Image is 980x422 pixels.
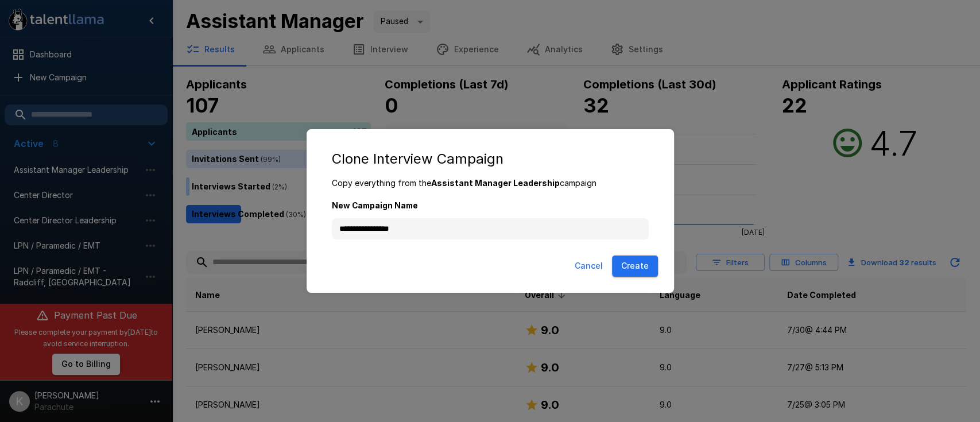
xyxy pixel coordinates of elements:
label: New Campaign Name [332,200,649,212]
button: Create [612,255,658,277]
b: Assistant Manager Leadership [431,178,560,188]
p: Copy everything from the campaign [332,177,649,189]
h2: Clone Interview Campaign [318,141,663,177]
button: Cancel [570,255,607,277]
